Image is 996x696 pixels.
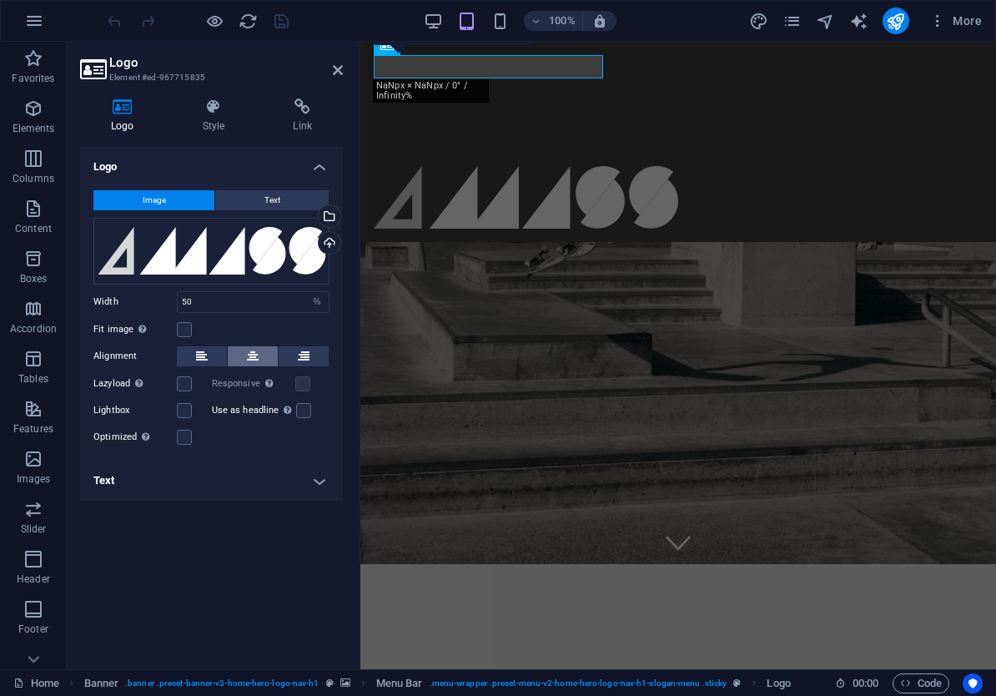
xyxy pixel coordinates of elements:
[340,678,350,688] i: This element contains a background
[849,12,868,31] i: AI Writer
[923,8,988,34] button: More
[10,322,57,335] p: Accordion
[816,11,836,31] button: navigator
[93,374,177,394] label: Lazyload
[212,401,296,421] label: Use as headline
[20,272,48,285] p: Boxes
[212,374,295,394] label: Responsive
[376,673,423,693] span: Click to select. Double-click to edit
[239,12,258,31] i: Reload page
[929,13,982,29] span: More
[524,11,583,31] button: 100%
[15,222,52,235] p: Content
[430,673,727,693] span: . menu-wrapper .preset-menu-v2-home-hero-logo-nav-h1-slogan-menu .sticky
[900,673,942,693] span: Code
[143,190,166,210] span: Image
[109,55,343,70] h2: Logo
[93,297,177,306] label: Width
[733,678,741,688] i: This element is a customizable preset
[93,218,329,285] div: Amass-Logo-Light-TAfP6sxCg7JguRR_C5MaQg.svg
[93,401,177,421] label: Lightbox
[816,12,835,31] i: Navigator
[80,98,172,134] h4: Logo
[93,190,214,210] button: Image
[13,422,53,436] p: Features
[264,190,280,210] span: Text
[13,172,54,185] p: Columns
[93,320,177,340] label: Fit image
[853,673,878,693] span: 00 00
[262,98,343,134] h4: Link
[204,11,224,31] button: Click here to leave preview mode and continue editing
[749,12,768,31] i: Design (Ctrl+Alt+Y)
[172,98,263,134] h4: Style
[592,13,607,28] i: On resize automatically adjust zoom level to fit chosen device.
[749,11,769,31] button: design
[849,11,869,31] button: text_generator
[17,472,51,486] p: Images
[782,11,802,31] button: pages
[13,122,55,135] p: Elements
[963,673,983,693] button: Usercentrics
[93,346,177,366] label: Alignment
[109,70,309,85] h3: Element #ed-967715835
[84,673,119,693] span: Click to select. Double-click to edit
[782,12,802,31] i: Pages (Ctrl+Alt+S)
[238,11,258,31] button: reload
[215,190,329,210] button: Text
[835,673,879,693] h6: Session time
[886,12,905,31] i: Publish
[21,522,47,536] p: Slider
[125,673,319,693] span: . banner .preset-banner-v3-home-hero-logo-nav-h1
[12,72,54,85] p: Favorites
[326,678,334,688] i: This element is a customizable preset
[18,623,48,636] p: Footer
[549,11,576,31] h6: 100%
[893,673,949,693] button: Code
[883,8,909,34] button: publish
[864,677,867,689] span: :
[13,673,59,693] a: Click to cancel selection. Double-click to open Pages
[80,147,343,177] h4: Logo
[93,427,177,447] label: Optimized
[17,572,50,586] p: Header
[84,673,791,693] nav: breadcrumb
[80,461,343,501] h4: Text
[767,673,790,693] span: Click to select. Double-click to edit
[18,372,48,386] p: Tables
